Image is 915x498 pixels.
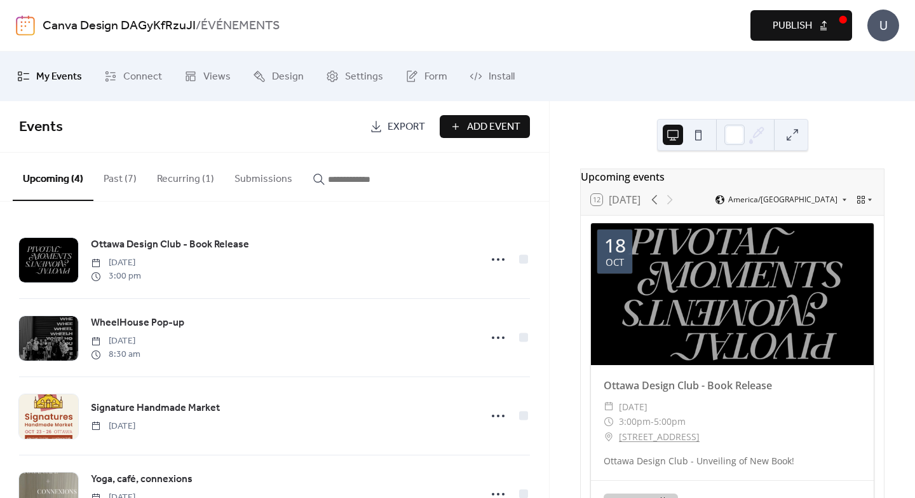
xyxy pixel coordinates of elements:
span: 5:00pm [654,414,686,429]
a: WheelHouse Pop-up [91,315,184,331]
a: Canva Design DAGyKfRzuJI [43,14,196,38]
div: ​ [604,414,614,429]
span: 3:00pm [619,414,651,429]
a: Form [396,57,457,96]
a: Yoga, café, connexions [91,471,193,488]
span: My Events [36,67,82,87]
button: Recurring (1) [147,153,224,200]
div: U [867,10,899,41]
span: 8:30 am [91,348,140,361]
span: [DATE] [91,420,135,433]
span: Add Event [467,120,520,135]
span: Export [388,120,425,135]
span: Form [424,67,447,87]
div: Ottawa Design Club - Book Release [591,378,874,393]
div: 18 [604,236,626,255]
a: Ottawa Design Club - Book Release [91,237,249,253]
span: [DATE] [91,256,141,270]
img: logo [16,15,35,36]
a: Connect [95,57,172,96]
a: Install [460,57,524,96]
a: Signature Handmade Market [91,400,220,417]
span: Ottawa Design Club - Book Release [91,237,249,252]
div: Upcoming events [581,169,884,184]
span: Events [19,113,63,141]
div: Ottawa Design Club - Unveiling of New Book! [591,454,874,467]
button: Add Event [440,115,530,138]
button: Submissions [224,153,302,200]
button: Past (7) [93,153,147,200]
a: Views [175,57,240,96]
span: Settings [345,67,383,87]
a: Export [360,115,435,138]
span: [DATE] [91,335,140,348]
div: ​ [604,399,614,415]
span: [DATE] [619,399,647,415]
span: Yoga, café, connexions [91,472,193,487]
div: Oct [606,258,624,267]
b: / [196,14,201,38]
span: Connect [123,67,162,87]
a: My Events [8,57,91,96]
b: ÉVÉNEMENTS [201,14,280,38]
button: Publish [750,10,852,41]
span: America/[GEOGRAPHIC_DATA] [728,196,837,204]
span: - [651,414,654,429]
div: ​ [604,429,614,445]
a: [STREET_ADDRESS] [619,429,700,445]
span: Design [272,67,304,87]
a: Design [243,57,313,96]
span: Publish [773,18,812,34]
span: Install [489,67,515,87]
span: 3:00 pm [91,270,141,283]
a: Settings [316,57,393,96]
span: Views [203,67,231,87]
button: Upcoming (4) [13,153,93,201]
